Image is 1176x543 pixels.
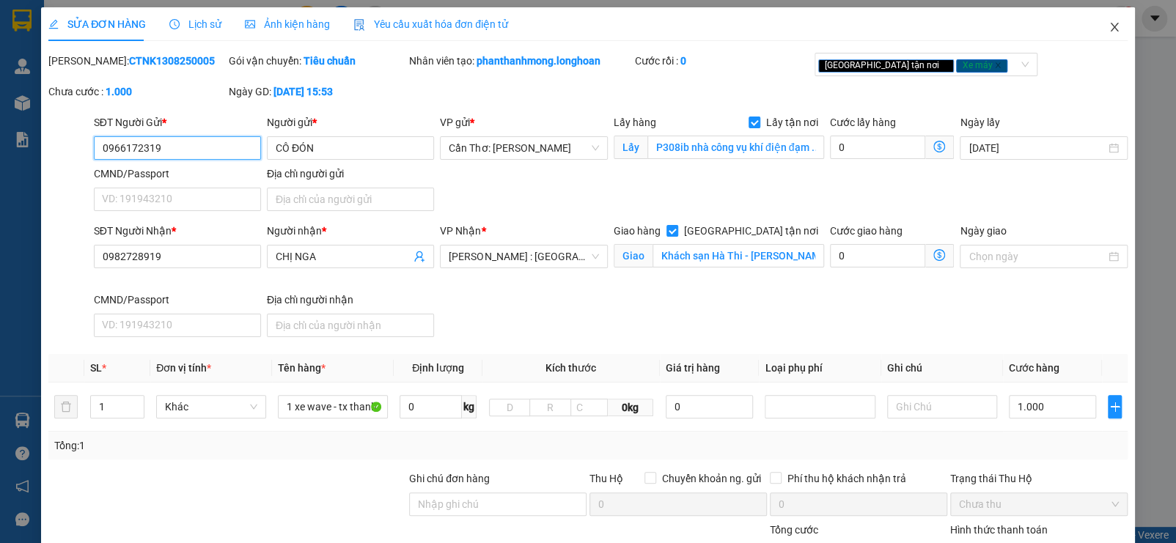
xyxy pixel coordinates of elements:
[412,362,464,374] span: Định lượng
[440,225,481,237] span: VP Nhận
[409,473,490,484] label: Ghi chú đơn hàng
[529,399,570,416] input: R
[94,223,261,239] div: SĐT Người Nhận
[409,492,587,516] input: Ghi chú đơn hàng
[229,53,406,69] div: Gói vận chuyển:
[229,84,406,100] div: Ngày GD:
[666,362,720,374] span: Giá trị hàng
[614,136,647,159] span: Lấy
[90,362,102,374] span: SL
[449,137,598,159] span: Cần Thơ: Kho Ninh Kiều
[48,19,59,29] span: edit
[353,19,365,31] img: icon
[48,84,226,100] div: Chưa cước :
[489,399,530,416] input: D
[54,395,78,418] button: delete
[169,18,221,30] span: Lịch sử
[129,55,215,67] b: CTNK1308250005
[818,59,954,73] span: [GEOGRAPHIC_DATA] tận nơi
[830,117,896,128] label: Cước lấy hàng
[969,248,1105,265] input: Ngày giao
[267,166,434,182] div: Địa chỉ người gửi
[960,117,999,128] label: Ngày lấy
[830,244,925,267] input: Cước giao hàng
[656,470,767,487] span: Chuyển khoản ng. gửi
[614,117,656,128] span: Lấy hàng
[273,86,333,97] b: [DATE] 15:53
[169,19,180,29] span: clock-circle
[304,55,356,67] b: Tiêu chuẩn
[830,225,903,237] label: Cước giao hàng
[94,114,261,130] div: SĐT Người Gửi
[680,55,686,67] b: 0
[1094,7,1135,48] button: Close
[462,395,477,418] span: kg
[267,114,434,130] div: Người gửi
[267,188,434,211] input: Địa chỉ của người gửi
[106,86,132,97] b: 1.000
[933,141,945,152] span: dollar-circle
[782,470,912,487] span: Phí thu hộ khách nhận trả
[278,362,326,374] span: Tên hàng
[414,251,425,262] span: user-add
[959,493,1119,515] span: Chưa thu
[994,62,1002,69] span: close
[94,292,261,308] div: CMND/Passport
[1109,21,1120,33] span: close
[570,399,608,416] input: C
[614,244,653,267] span: Giao
[267,223,434,239] div: Người nhận
[608,399,653,416] span: 0kg
[440,114,607,130] div: VP gửi
[545,362,596,374] span: Kích thước
[614,225,661,237] span: Giao hàng
[830,136,925,159] input: Cước lấy hàng
[653,244,824,267] input: Giao tận nơi
[950,470,1128,487] div: Trạng thái Thu Hộ
[933,249,945,261] span: dollar-circle
[759,354,881,383] th: Loại phụ phí
[48,18,146,30] span: SỬA ĐƠN HÀNG
[1109,401,1120,413] span: plus
[409,53,631,69] div: Nhân viên tạo:
[353,18,508,30] span: Yêu cầu xuất hóa đơn điện tử
[678,223,824,239] span: [GEOGRAPHIC_DATA] tận nơi
[94,166,261,182] div: CMND/Passport
[770,524,818,536] span: Tổng cước
[589,473,623,484] span: Thu Hộ
[267,314,434,337] input: Địa chỉ của người nhận
[278,395,388,418] input: VD: Bàn, Ghế
[245,19,255,29] span: picture
[54,437,455,454] div: Tổng: 1
[647,136,824,159] input: Lấy tận nơi
[477,55,600,67] b: phanthanhmong.longhoan
[760,114,824,130] span: Lấy tận nơi
[48,53,226,69] div: [PERSON_NAME]:
[1108,395,1121,418] button: plus
[245,18,330,30] span: Ảnh kiện hàng
[887,395,997,418] input: Ghi Chú
[156,362,211,374] span: Đơn vị tính
[165,396,257,418] span: Khác
[960,225,1006,237] label: Ngày giao
[634,53,812,69] div: Cước rồi :
[449,245,598,267] span: Hồ Chí Minh : Kho Quận 12
[881,354,1003,383] th: Ghi chú
[267,292,434,308] div: Địa chỉ người nhận
[969,140,1105,156] input: Ngày lấy
[941,62,948,69] span: close
[950,524,1048,536] label: Hình thức thanh toán
[956,59,1007,73] span: Xe máy
[1009,362,1059,374] span: Cước hàng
